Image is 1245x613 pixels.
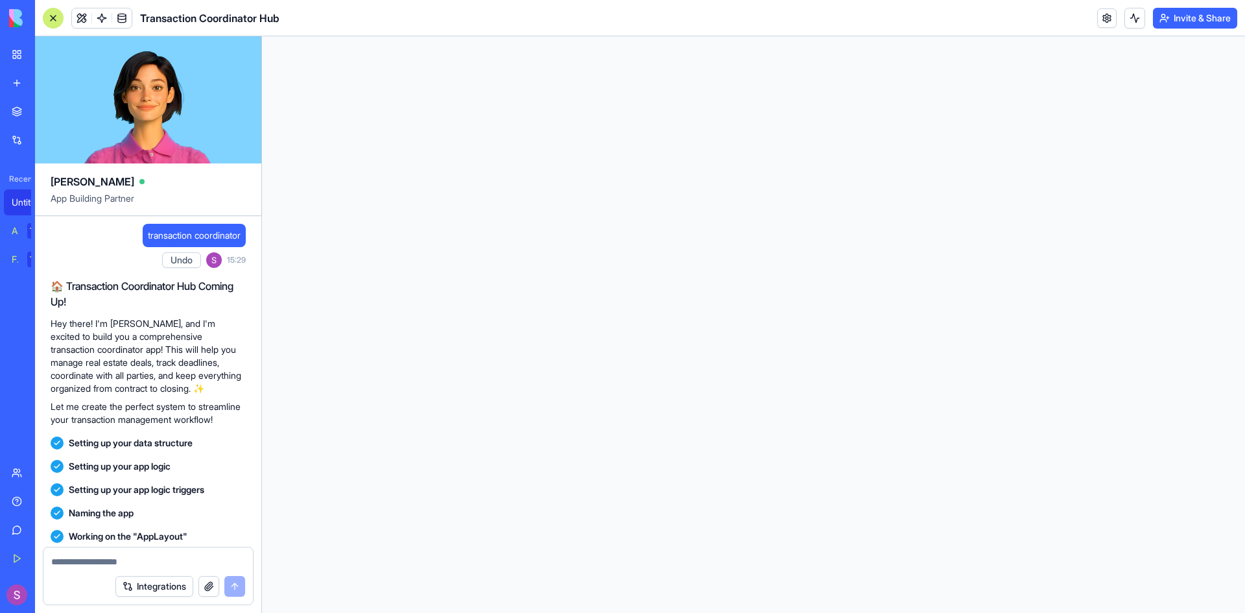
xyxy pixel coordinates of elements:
[206,252,222,268] img: ACg8ocIHo6hfzBExkx3uWBNCV25BoYzdrBv9-yqueo9uosKOlbIXrA=s96-c
[51,174,134,189] span: [PERSON_NAME]
[69,483,204,496] span: Setting up your app logic triggers
[227,255,246,265] span: 15:29
[51,192,246,215] span: App Building Partner
[27,252,48,267] div: TRY
[12,224,18,237] div: AI Logo Generator
[140,10,279,26] span: Transaction Coordinator Hub
[4,174,31,184] span: Recent
[69,437,193,450] span: Setting up your data structure
[115,576,193,597] button: Integrations
[69,507,134,520] span: Naming the app
[162,252,201,268] button: Undo
[51,317,246,395] p: Hey there! I'm [PERSON_NAME], and I'm excited to build you a comprehensive transaction coordinato...
[27,223,48,239] div: TRY
[51,278,246,309] h2: 🏠 Transaction Coordinator Hub Coming Up!
[69,460,171,473] span: Setting up your app logic
[69,530,187,543] span: Working on the "AppLayout"
[148,229,241,242] span: transaction coordinator
[6,584,27,605] img: ACg8ocIHo6hfzBExkx3uWBNCV25BoYzdrBv9-yqueo9uosKOlbIXrA=s96-c
[51,400,246,426] p: Let me create the perfect system to streamline your transaction management workflow!
[1153,8,1237,29] button: Invite & Share
[9,9,89,27] img: logo
[4,218,56,244] a: AI Logo GeneratorTRY
[4,189,56,215] a: Untitled App
[4,246,56,272] a: Feedback FormTRY
[12,253,18,266] div: Feedback Form
[12,196,48,209] div: Untitled App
